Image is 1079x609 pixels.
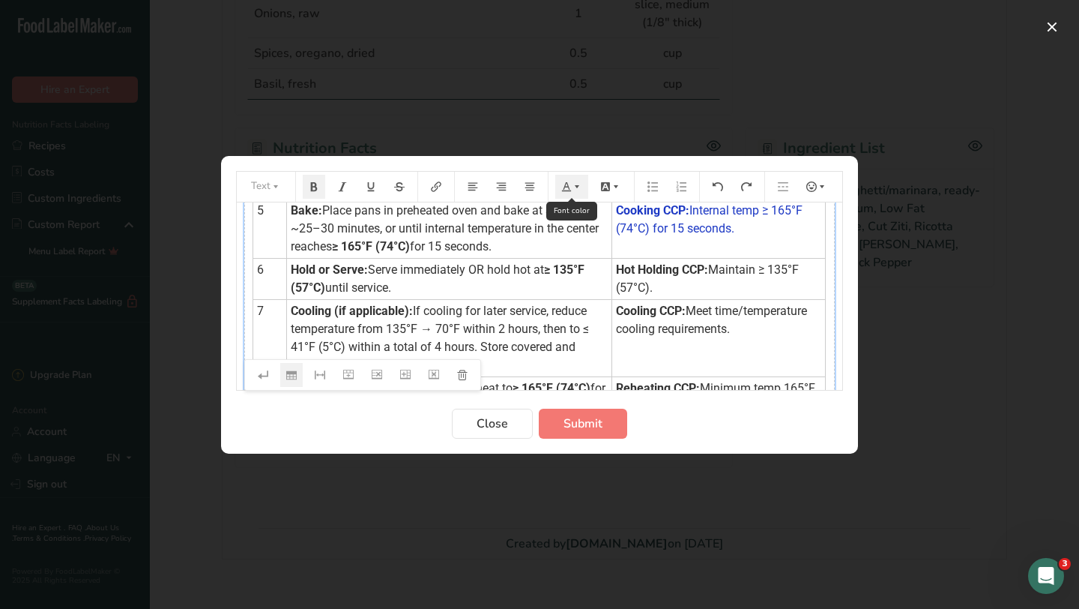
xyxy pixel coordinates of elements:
[563,415,602,433] span: Submit
[616,262,708,277] span: Hot Holding CCP:
[244,175,288,199] button: Text
[291,304,592,372] span: If cooling for later service, reduce temperature from 135°F → 70°F within 2 hours, then to ≤ 41°F...
[291,262,587,295] span: ≥ 135°F (57°C)
[332,239,410,253] span: ≥ 165°F (74°C)
[325,280,391,295] span: until service.
[616,381,818,413] span: Minimum temp 165°F (74°C).
[477,415,508,433] span: Close
[539,409,627,439] button: Submit
[513,381,590,395] span: ≥ 165°F (74°C)
[291,203,602,253] span: Place pans in preheated oven and bake at 350°F for ~25–30 minutes, or until internal temperature ...
[257,203,264,217] span: 5
[291,262,368,277] span: Hold or Serve:
[616,203,806,235] span: Internal temp ≥ 165°F (74°C) for 15 seconds.
[616,381,700,395] span: Reheating CCP:
[291,203,322,217] span: Bake:
[291,304,413,318] span: Cooling (if applicable):
[410,239,492,253] span: for 15 seconds.
[616,262,802,295] span: Maintain ≥ 135°F (57°C).
[368,262,544,277] span: Serve immediately OR hold hot at
[452,409,533,439] button: Close
[616,304,686,318] span: Cooling CCP:
[616,304,810,336] span: Meet time/temperature cooling requirements.
[257,262,264,277] span: 6
[1059,558,1071,570] span: 3
[616,203,689,217] span: Cooking CCP:
[1028,558,1064,594] iframe: Intercom live chat
[257,304,264,318] span: 7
